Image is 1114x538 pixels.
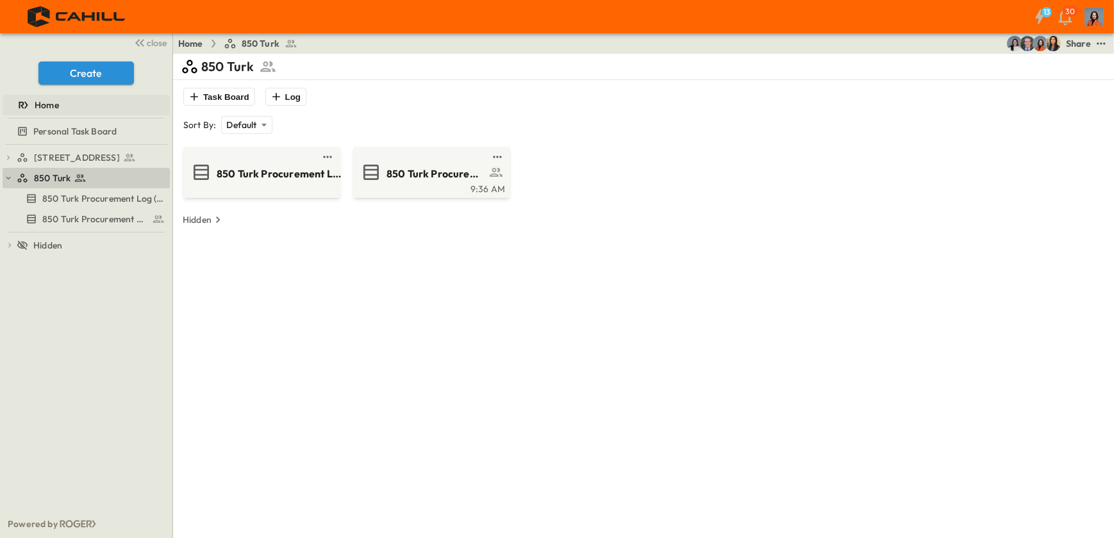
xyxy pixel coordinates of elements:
span: 850 Turk [34,172,71,184]
img: 4f72bfc4efa7236828875bac24094a5ddb05241e32d018417354e964050affa1.png [15,3,139,30]
div: 850 Turktest [3,168,170,188]
a: 850 Turk Procurement Log (Copy) [3,190,167,208]
a: 9:36 AM [356,183,505,193]
a: Personal Task Board [3,122,167,140]
span: 850 Turk Procurement Log (Copy) [217,167,342,181]
a: 850 Turk Procurement Log [356,162,505,183]
button: 13 [1027,5,1052,28]
button: Task Board [183,88,255,106]
p: Hidden [183,213,212,226]
button: Create [38,61,134,85]
span: 850 Turk Procurement Log [387,167,486,181]
img: Cindy De Leon (cdeleon@cahill-sf.com) [1007,36,1022,51]
div: Personal Task Boardtest [3,121,170,142]
a: [STREET_ADDRESS] [17,149,167,167]
a: 850 Turk Procurement Log (Copy) [186,162,335,183]
p: 30 [1066,6,1075,17]
span: [STREET_ADDRESS] [34,151,120,164]
p: Default [226,118,256,131]
div: Default [221,116,272,134]
p: 850 Turk [201,58,254,76]
div: [STREET_ADDRESS]test [3,147,170,168]
img: Jared Salin (jsalin@cahill-sf.com) [1020,36,1035,51]
button: test [1093,36,1109,51]
span: Hidden [33,239,62,252]
button: Log [265,88,306,106]
p: Sort By: [183,118,216,131]
span: Personal Task Board [33,125,117,138]
div: Share [1066,37,1091,50]
img: Profile Picture [1085,7,1104,26]
a: 850 Turk Procurement Log [3,210,167,228]
button: test [320,149,335,165]
span: close [147,37,167,49]
h6: 13 [1043,7,1051,17]
span: 850 Turk [242,37,279,50]
button: test [490,149,505,165]
div: 850 Turk Procurement Log (Copy)test [3,188,170,209]
span: 850 Turk Procurement Log (Copy) [42,192,167,205]
span: Home [35,99,59,111]
button: Hidden [178,211,229,229]
div: 850 Turk Procurement Logtest [3,209,170,229]
a: 850 Turk [224,37,297,50]
span: 850 Turk Procurement Log [42,213,147,225]
img: Stephanie McNeill (smcneill@cahill-sf.com) [1033,36,1048,51]
a: Home [3,96,167,114]
img: Kim Bowen (kbowen@cahill-sf.com) [1045,36,1061,51]
a: Home [178,37,203,50]
nav: breadcrumbs [178,37,305,50]
button: close [129,33,170,51]
a: 850 Turk [17,169,167,187]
